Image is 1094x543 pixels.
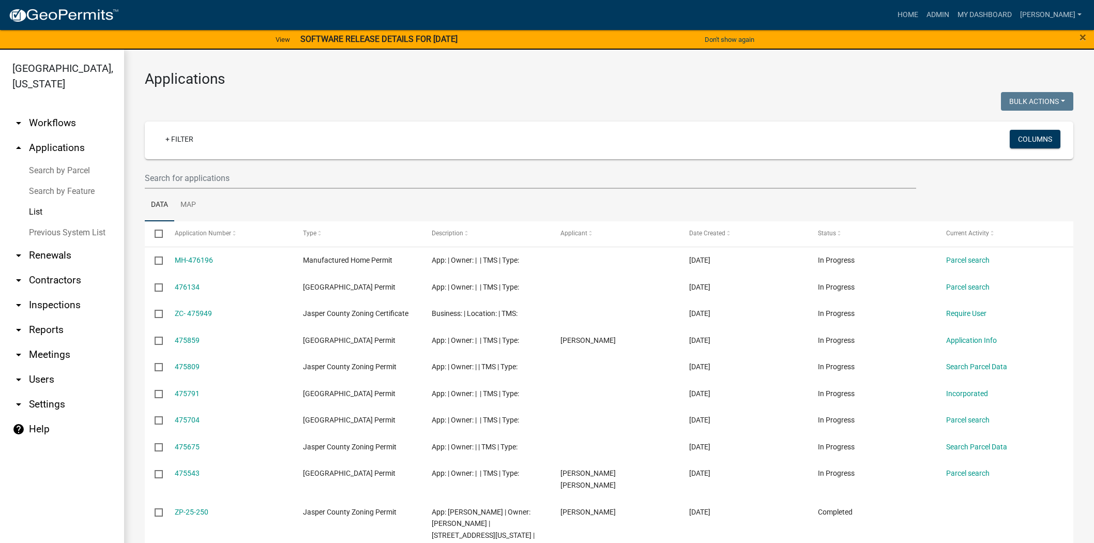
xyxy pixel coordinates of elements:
span: 09/09/2025 [689,336,710,344]
a: Map [174,189,202,222]
span: Preston Parfitt [560,336,616,344]
a: Parcel search [946,283,990,291]
a: Incorporated [946,389,988,398]
i: help [12,423,25,435]
span: Status [818,230,836,237]
span: App: | Owner: | | TMS | Type: [432,416,519,424]
span: Type [303,230,316,237]
datatable-header-cell: Applicant [551,221,679,246]
a: Application Info [946,336,997,344]
datatable-header-cell: Status [808,221,936,246]
strong: SOFTWARE RELEASE DETAILS FOR [DATE] [300,34,458,44]
span: 09/09/2025 [689,363,710,371]
i: arrow_drop_down [12,398,25,411]
i: arrow_drop_down [12,324,25,336]
a: Data [145,189,174,222]
a: Parcel search [946,416,990,424]
datatable-header-cell: Date Created [679,221,808,246]
span: Jasper County Building Permit [303,389,396,398]
span: Jasper County Building Permit [303,469,396,477]
span: App: | Owner: | | TMS | Type: [432,336,519,344]
span: Jasper County Zoning Permit [303,508,397,516]
span: Completed [818,508,853,516]
span: App: | Owner: | | TMS | Type: [432,283,519,291]
a: 476134 [175,283,200,291]
span: App: | Owner: | | TMS | Type: [432,389,519,398]
datatable-header-cell: Type [293,221,422,246]
i: arrow_drop_down [12,349,25,361]
span: In Progress [818,443,855,451]
span: 09/09/2025 [689,309,710,318]
span: 09/09/2025 [689,469,710,477]
a: MH-476196 [175,256,213,264]
span: App: | Owner: | | TMS | Type: [432,469,519,477]
a: 475704 [175,416,200,424]
a: ZP-25-250 [175,508,208,516]
button: Don't show again [701,31,758,48]
input: Search for applications [145,168,916,189]
span: 09/08/2025 [689,508,710,516]
a: 475809 [175,363,200,371]
span: In Progress [818,469,855,477]
datatable-header-cell: Application Number [164,221,293,246]
span: × [1080,30,1086,44]
datatable-header-cell: Description [422,221,551,246]
a: 475675 [175,443,200,451]
span: Manufactured Home Permit [303,256,392,264]
span: 09/09/2025 [689,283,710,291]
a: View [271,31,294,48]
span: App: | Owner: | | TMS | Type: [432,256,519,264]
a: + Filter [157,130,202,148]
span: 09/09/2025 [689,443,710,451]
span: In Progress [818,363,855,371]
span: 09/09/2025 [689,389,710,398]
a: My Dashboard [953,5,1016,25]
span: J. Chris White [560,469,616,489]
i: arrow_drop_up [12,142,25,154]
a: 475543 [175,469,200,477]
span: Jasper County Building Permit [303,416,396,424]
span: In Progress [818,309,855,318]
span: 09/10/2025 [689,256,710,264]
span: In Progress [818,256,855,264]
span: In Progress [818,336,855,344]
span: Jasper County Zoning Certificate [303,309,408,318]
a: 475791 [175,389,200,398]
span: Jasper County Zoning Permit [303,443,397,451]
i: arrow_drop_down [12,117,25,129]
span: Jasper County Building Permit [303,283,396,291]
span: Description [432,230,463,237]
span: Jasper County Building Permit [303,336,396,344]
span: Applicant [560,230,587,237]
span: Jasper County Zoning Permit [303,363,397,371]
i: arrow_drop_down [12,373,25,386]
a: ZC- 475949 [175,309,212,318]
button: Close [1080,31,1086,43]
span: Business: | Location: | TMS: [432,309,518,318]
span: Application Number [175,230,231,237]
a: [PERSON_NAME] [1016,5,1086,25]
a: Search Parcel Data [946,363,1007,371]
span: Date Created [689,230,725,237]
a: Parcel search [946,256,990,264]
button: Columns [1010,130,1060,148]
datatable-header-cell: Select [145,221,164,246]
span: 09/09/2025 [689,416,710,424]
h3: Applications [145,70,1073,88]
span: In Progress [818,389,855,398]
button: Bulk Actions [1001,92,1073,111]
span: In Progress [818,416,855,424]
span: In Progress [818,283,855,291]
a: Admin [922,5,953,25]
a: Parcel search [946,469,990,477]
a: Home [893,5,922,25]
a: Require User [946,309,986,318]
a: Search Parcel Data [946,443,1007,451]
span: Andrew Hatcher [560,508,616,516]
i: arrow_drop_down [12,249,25,262]
i: arrow_drop_down [12,274,25,286]
i: arrow_drop_down [12,299,25,311]
a: 475859 [175,336,200,344]
span: App: | Owner: | | TMS | Type: [432,363,518,371]
span: Current Activity [946,230,989,237]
